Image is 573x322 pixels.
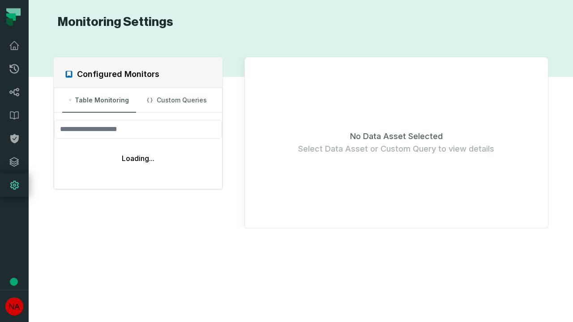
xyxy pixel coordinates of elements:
button: Table Monitoring [62,88,136,112]
div: Loading... [54,146,222,171]
h1: Monitoring Settings [53,14,173,30]
span: Select Data Asset or Custom Query to view details [298,143,494,155]
img: avatar of No Repos Account [5,297,23,315]
span: No Data Asset Selected [350,130,443,143]
button: Custom Queries [140,88,214,112]
h2: Configured Monitors [77,68,159,80]
div: Tooltip anchor [10,278,18,286]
